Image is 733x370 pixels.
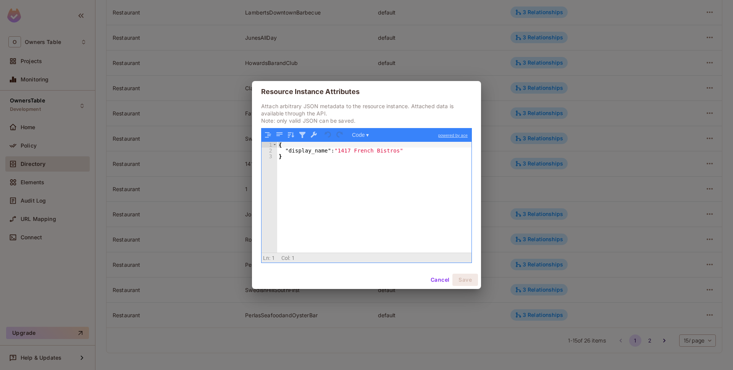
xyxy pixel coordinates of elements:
p: Attach arbitrary JSON metadata to the resource instance. Attached data is available through the A... [261,102,472,124]
a: powered by ace [434,128,471,142]
button: Code ▾ [349,130,371,140]
span: 1 [272,255,275,261]
div: 2 [262,148,277,153]
button: Cancel [428,274,452,286]
button: Undo last action (Ctrl+Z) [323,130,333,140]
button: Repair JSON: fix quotes and escape characters, remove comments and JSONP notation, turn JavaScrip... [309,130,319,140]
button: Sort contents [286,130,296,140]
button: Format JSON data, with proper indentation and line feeds (Ctrl+I) [263,130,273,140]
div: 1 [262,142,277,148]
button: Redo (Ctrl+Shift+Z) [335,130,345,140]
span: Ln: [263,255,270,261]
span: Col: [281,255,291,261]
div: 3 [262,153,277,159]
button: Save [452,274,478,286]
h2: Resource Instance Attributes [252,81,481,102]
button: Compact JSON data, remove all whitespaces (Ctrl+Shift+I) [274,130,284,140]
span: 1 [292,255,295,261]
button: Filter, sort, or transform contents [297,130,307,140]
